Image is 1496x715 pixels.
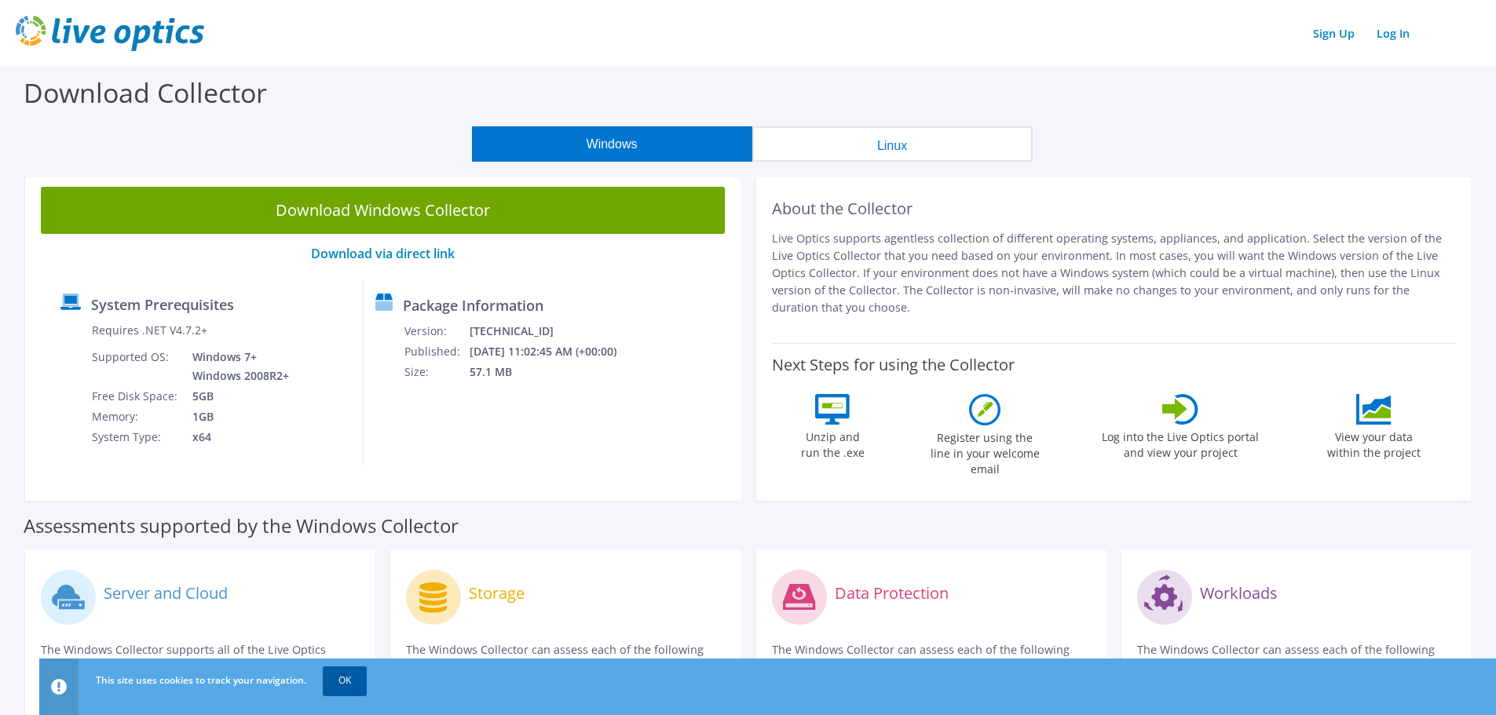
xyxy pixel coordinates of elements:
[1369,22,1417,45] a: Log In
[772,199,1456,218] h2: About the Collector
[1137,641,1455,676] p: The Windows Collector can assess each of the following applications.
[926,425,1044,477] label: Register using the line in your welcome email
[469,585,525,601] label: Storage
[472,126,752,162] button: Windows
[772,641,1090,676] p: The Windows Collector can assess each of the following DPS applications.
[752,126,1033,162] button: Linux
[41,187,725,234] a: Download Windows Collector
[1305,22,1362,45] a: Sign Up
[181,407,292,427] td: 1GB
[404,321,469,341] td: Version:
[469,321,638,341] td: [TECHNICAL_ID]
[1317,425,1430,461] label: View your data within the project
[469,341,638,362] td: [DATE] 11:02:45 AM (+00:00)
[24,518,459,534] label: Assessments supported by the Windows Collector
[91,427,181,447] td: System Type:
[403,297,543,313] label: Package Information
[41,641,359,676] p: The Windows Collector supports all of the Live Optics compute and cloud assessments.
[796,425,869,461] label: Unzip and run the .exe
[469,362,638,382] td: 57.1 MB
[91,407,181,427] td: Memory:
[96,673,306,687] span: This site uses cookies to track your navigation.
[772,356,1015,374] label: Next Steps for using the Collector
[181,347,292,386] td: Windows 7+ Windows 2008R2+
[772,230,1456,316] p: Live Optics supports agentless collection of different operating systems, appliances, and applica...
[323,666,367,695] a: OK
[91,297,234,312] label: System Prerequisites
[181,386,292,407] td: 5GB
[835,585,949,601] label: Data Protection
[92,323,207,338] label: Requires .NET V4.7.2+
[104,585,228,601] label: Server and Cloud
[406,641,724,676] p: The Windows Collector can assess each of the following storage systems.
[91,347,181,386] td: Supported OS:
[404,362,469,382] td: Size:
[181,427,292,447] td: x64
[1101,425,1260,461] label: Log into the Live Optics portal and view your project
[16,16,204,51] img: live_optics_svg.svg
[24,75,267,111] label: Download Collector
[311,245,455,262] a: Download via direct link
[404,341,469,362] td: Published:
[91,386,181,407] td: Free Disk Space:
[1200,585,1278,601] label: Workloads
